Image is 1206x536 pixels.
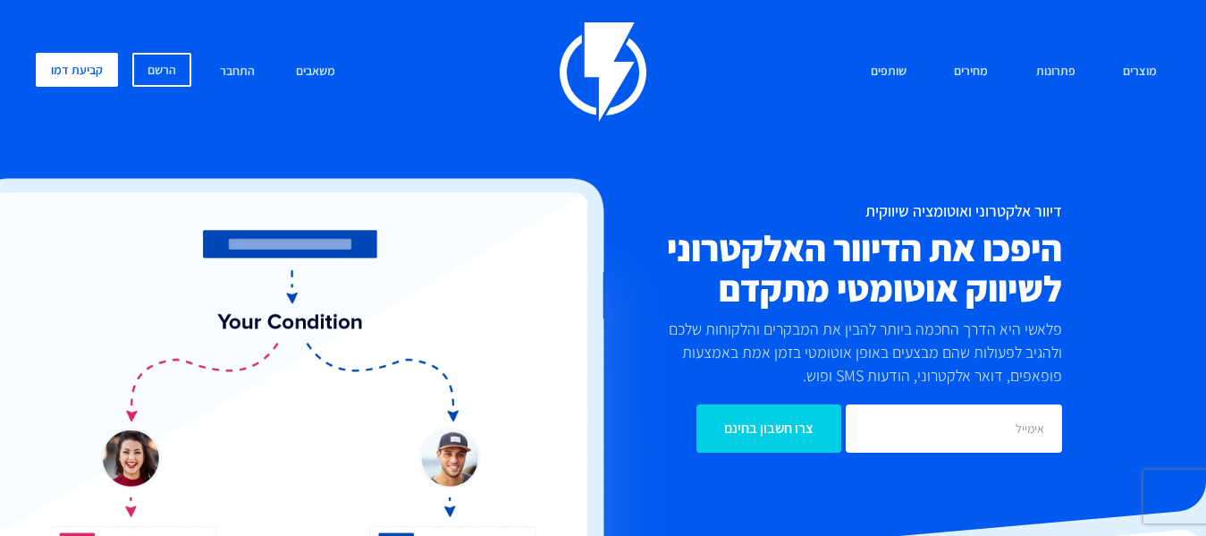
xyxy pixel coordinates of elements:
a: הרשם [132,53,191,87]
input: אימייל [846,404,1062,453]
a: קביעת דמו [36,53,118,87]
p: פלאשי היא הדרך החכמה ביותר להבין את המבקרים והלקוחות שלכם ולהגיב לפעולות שהם מבצעים באופן אוטומטי... [663,318,1062,387]
input: צרו חשבון בחינם [696,404,841,453]
h2: היפכו את הדיוור האלקטרוני לשיווק אוטומטי מתקדם [522,229,1063,309]
a: התחבר [207,53,268,91]
a: משאבים [283,53,349,91]
a: מחירים [940,53,1001,91]
a: פתרונות [1023,53,1089,91]
h1: דיוור אלקטרוני ואוטומציה שיווקית [522,202,1063,220]
a: מוצרים [1109,53,1170,91]
a: שותפים [857,53,920,91]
